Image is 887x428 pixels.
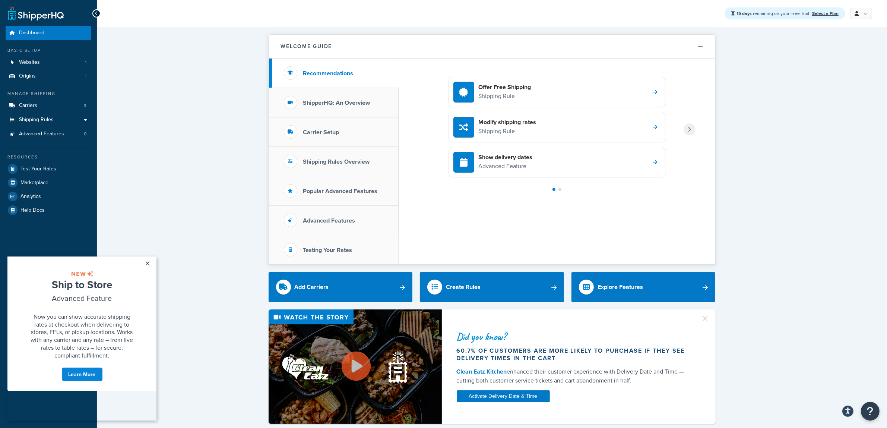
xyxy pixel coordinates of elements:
[6,204,91,217] a: Help Docs
[85,73,86,79] span: 1
[303,70,354,77] h3: Recommendations
[571,272,716,302] a: Explore Features
[54,111,95,125] a: Learn More
[6,99,91,113] li: Carriers
[420,272,564,302] a: Create Rules
[736,10,752,17] strong: 15 days
[457,367,507,376] a: Clean Eatz Kitchen
[45,36,105,47] span: Advanced Feature
[85,59,86,66] span: 1
[20,207,45,214] span: Help Docs
[6,127,91,141] a: Advanced Features0
[457,347,692,362] div: 60.7% of customers are more likely to purchase if they see delivery times in the cart
[6,91,91,97] div: Manage Shipping
[446,282,481,292] div: Create Rules
[6,113,91,127] a: Shipping Rules
[303,158,370,165] h3: Shipping Rules Overview
[812,10,839,17] a: Select a Plan
[6,127,91,141] li: Advanced Features
[281,44,332,49] h2: Welcome Guide
[303,247,352,254] h3: Testing Your Rates
[6,69,91,83] a: Origins1
[6,162,91,176] a: Test Your Rates
[303,100,370,106] h3: ShipperHQ: An Overview
[479,118,536,126] h4: Modify shipping rates
[6,56,91,69] a: Websites1
[479,83,531,91] h4: Offer Free Shipping
[20,180,48,186] span: Marketplace
[6,99,91,113] a: Carriers3
[269,272,413,302] a: Add Carriers
[457,390,550,402] a: Activate Delivery Date & Time
[19,131,64,137] span: Advanced Features
[6,69,91,83] li: Origins
[6,190,91,203] a: Analytics
[303,188,378,195] h3: Popular Advanced Features
[23,56,126,103] span: Now you can show accurate shipping rates at checkout when delivering to stores, FFLs, or pickup l...
[303,217,355,224] h3: Advanced Features
[479,126,536,136] p: Shipping Rule
[457,367,692,385] div: enhanced their customer experience with Delivery Date and Time — cutting both customer service ti...
[84,103,86,109] span: 3
[269,35,715,59] button: Welcome Guide
[736,10,810,17] span: remaining on your Free Trial
[19,59,40,66] span: Websites
[479,153,533,161] h4: Show delivery dates
[6,26,91,40] a: Dashboard
[19,103,37,109] span: Carriers
[84,131,86,137] span: 0
[457,331,692,342] div: Did you know?
[6,47,91,54] div: Basic Setup
[19,73,36,79] span: Origins
[20,166,56,172] span: Test Your Rates
[479,161,533,171] p: Advanced Feature
[20,193,41,200] span: Analytics
[44,21,105,35] span: Ship to Store
[19,30,44,36] span: Dashboard
[6,154,91,160] div: Resources
[19,117,54,123] span: Shipping Rules
[479,91,531,101] p: Shipping Rule
[269,309,442,424] img: Video thumbnail
[303,129,339,136] h3: Carrier Setup
[598,282,643,292] div: Explore Features
[6,56,91,69] li: Websites
[861,402,880,421] button: Open Resource Center
[295,282,329,292] div: Add Carriers
[6,176,91,189] a: Marketplace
